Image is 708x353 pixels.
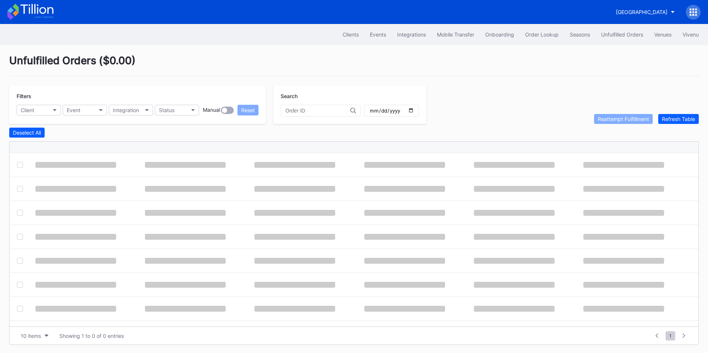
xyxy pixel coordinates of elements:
[570,31,590,38] div: Seasons
[480,28,520,41] button: Onboarding
[520,28,564,41] button: Order Lookup
[598,116,649,122] div: Reattempt Fulfillment
[397,31,426,38] div: Integrations
[241,107,255,113] div: Reset
[616,9,667,15] div: [GEOGRAPHIC_DATA]
[9,128,45,138] button: Deselect All
[594,114,653,124] button: Reattempt Fulfillment
[17,331,52,341] button: 10 items
[392,28,431,41] button: Integrations
[431,28,480,41] button: Mobile Transfer
[654,31,671,38] div: Venues
[485,31,514,38] div: Onboarding
[21,333,41,339] div: 10 items
[564,28,596,41] button: Seasons
[281,93,419,99] div: Search
[437,31,474,38] div: Mobile Transfer
[364,28,392,41] button: Events
[109,105,153,115] button: Integration
[9,54,699,76] div: Unfulfilled Orders ( $0.00 )
[155,105,199,115] button: Status
[203,107,220,114] div: Manual
[59,333,124,339] div: Showing 1 to 0 of 0 entries
[649,28,677,41] button: Venues
[337,28,364,41] button: Clients
[662,116,695,122] div: Refresh Table
[525,31,559,38] div: Order Lookup
[343,31,359,38] div: Clients
[666,331,675,340] span: 1
[658,114,699,124] button: Refresh Table
[21,107,34,113] div: Client
[237,105,258,115] button: Reset
[683,31,699,38] div: Vivenu
[17,93,258,99] div: Filters
[601,31,643,38] div: Unfulfilled Orders
[17,105,61,115] button: Client
[159,107,174,113] div: Status
[285,108,350,114] input: Order ID
[113,107,139,113] div: Integration
[67,107,80,113] div: Event
[63,105,107,115] button: Event
[596,28,649,41] button: Unfulfilled Orders
[13,129,41,136] div: Deselect All
[610,5,680,19] button: [GEOGRAPHIC_DATA]
[677,28,704,41] button: Vivenu
[370,31,386,38] div: Events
